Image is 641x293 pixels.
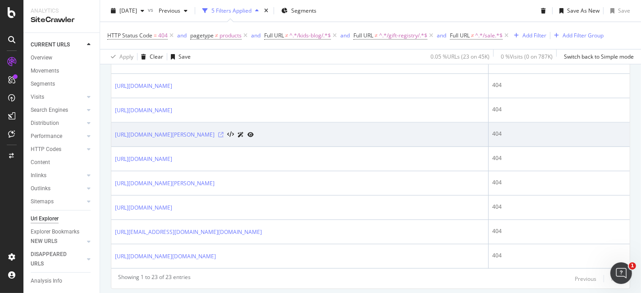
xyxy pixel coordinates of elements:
span: Full URL [264,32,284,39]
div: Save [618,7,630,14]
button: Clear [137,50,163,64]
div: Explorer Bookmarks [31,227,79,237]
span: ≠ [375,32,378,39]
div: and [177,32,187,39]
a: Search Engines [31,105,84,115]
button: View HTML Source [227,132,234,138]
div: DISAPPEARED URLS [31,250,76,269]
span: HTTP Status Code [107,32,152,39]
div: Performance [31,132,62,141]
div: Switch back to Simple mode [564,53,634,60]
button: Save As New [556,4,600,18]
div: HTTP Codes [31,145,61,154]
span: 1 [629,262,636,270]
a: [URL][DOMAIN_NAME][PERSON_NAME] [115,179,215,188]
div: Distribution [31,119,59,128]
span: ^.*/kids-blog/.*$ [289,29,331,42]
button: Switch back to Simple mode [560,50,634,64]
div: 404 [492,130,626,138]
div: 404 [492,227,626,235]
a: Content [31,158,93,167]
button: Previous [155,4,191,18]
div: 404 [492,252,626,260]
button: and [340,31,350,40]
a: HTTP Codes [31,145,84,154]
span: ≠ [471,32,474,39]
a: [URL][DOMAIN_NAME] [115,203,172,212]
a: DISAPPEARED URLS [31,250,84,269]
a: Url Explorer [31,214,93,224]
div: Overview [31,53,52,63]
span: = [154,32,157,39]
div: CURRENT URLS [31,40,70,50]
div: and [437,32,446,39]
div: Sitemaps [31,197,54,206]
a: Outlinks [31,184,84,193]
button: and [177,31,187,40]
div: 404 [492,154,626,162]
span: Previous [155,7,180,14]
div: Search Engines [31,105,68,115]
a: AI Url Details [238,130,244,139]
button: Previous [575,273,596,284]
div: Url Explorer [31,214,59,224]
div: 404 [492,105,626,114]
span: ≠ [285,32,288,39]
a: URL Inspection [247,130,254,139]
div: 404 [492,81,626,89]
button: Add Filter [510,30,546,41]
div: Save As New [567,7,600,14]
div: and [251,32,261,39]
div: Clear [150,53,163,60]
button: Add Filter Group [550,30,604,41]
div: Content [31,158,50,167]
div: 0 % Visits ( 0 on 787K ) [501,53,553,60]
a: [URL][DOMAIN_NAME] [115,82,172,91]
div: SiteCrawler [31,15,92,25]
div: and [340,32,350,39]
a: Overview [31,53,93,63]
iframe: Intercom live chat [610,262,632,284]
div: NEW URLS [31,237,57,246]
span: ^.*/sale.*$ [475,29,503,42]
span: vs [148,6,155,14]
a: NEW URLS [31,237,84,246]
span: 2025 Sep. 19th [119,7,137,14]
a: Inlinks [31,171,84,180]
div: 0.05 % URLs ( 23 on 45K ) [430,53,490,60]
span: pagetype [190,32,214,39]
button: [DATE] [107,4,148,18]
div: Segments [31,79,55,89]
div: Save [179,53,191,60]
div: 404 [492,179,626,187]
div: Inlinks [31,171,46,180]
button: Save [167,50,191,64]
div: Add Filter [522,32,546,39]
a: Visits [31,92,84,102]
div: Apply [119,53,133,60]
a: Sitemaps [31,197,84,206]
a: [URL][DOMAIN_NAME][DOMAIN_NAME] [115,252,216,261]
span: Full URL [450,32,470,39]
div: Visits [31,92,44,102]
a: Movements [31,66,93,76]
a: [URL][DOMAIN_NAME] [115,155,172,164]
button: and [437,31,446,40]
div: 404 [492,203,626,211]
div: Add Filter Group [563,32,604,39]
a: Distribution [31,119,84,128]
button: Segments [278,4,320,18]
a: Analysis Info [31,276,93,286]
span: ≠ [215,32,218,39]
span: products [220,29,242,42]
button: 5 Filters Applied [199,4,262,18]
a: Performance [31,132,84,141]
div: Analysis Info [31,276,62,286]
div: Outlinks [31,184,50,193]
a: Explorer Bookmarks [31,227,93,237]
a: [URL][EMAIL_ADDRESS][DOMAIN_NAME][DOMAIN_NAME] [115,228,262,237]
div: times [262,6,270,15]
span: 404 [158,29,168,42]
a: [URL][DOMAIN_NAME][PERSON_NAME] [115,130,215,139]
button: and [251,31,261,40]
